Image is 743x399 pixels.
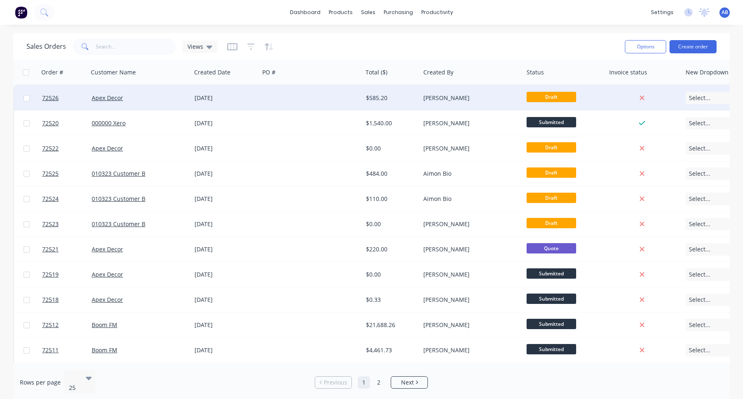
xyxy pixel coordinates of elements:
[42,170,59,178] span: 72525
[96,38,176,55] input: Search...
[194,68,230,76] div: Created Date
[527,117,576,127] span: Submitted
[195,144,256,153] div: [DATE]
[373,376,385,389] a: Page 2
[358,376,370,389] a: Page 1 is your current page
[42,195,59,203] span: 72524
[391,378,427,387] a: Next page
[647,6,678,19] div: settings
[92,346,117,354] a: Boom FM
[195,220,256,228] div: [DATE]
[42,111,92,136] a: 72520
[722,9,728,16] span: AB
[527,294,576,304] span: Submitted
[625,40,666,53] button: Options
[42,119,59,127] span: 72520
[42,220,59,228] span: 72523
[689,270,710,279] span: Select...
[669,40,717,53] button: Create order
[42,363,92,388] a: 72514
[42,186,92,211] a: 72524
[423,245,515,253] div: [PERSON_NAME]
[527,243,576,253] span: Quote
[401,378,414,387] span: Next
[92,245,123,253] a: Apex Decor
[423,144,515,153] div: [PERSON_NAME]
[423,195,515,203] div: Aimon Bio
[92,119,126,127] a: 000000 Xero
[423,220,515,228] div: [PERSON_NAME]
[527,193,576,203] span: Draft
[195,245,256,253] div: [DATE]
[423,119,515,127] div: [PERSON_NAME]
[195,119,256,127] div: [DATE]
[689,245,710,253] span: Select...
[195,170,256,178] div: [DATE]
[689,220,710,228] span: Select...
[527,92,576,102] span: Draft
[357,6,380,19] div: sales
[527,142,576,153] span: Draft
[92,296,123,303] a: Apex Decor
[689,170,710,178] span: Select...
[195,270,256,279] div: [DATE]
[315,378,351,387] a: Previous page
[686,68,729,76] div: New Dropdown
[417,6,457,19] div: productivity
[92,144,123,152] a: Apex Decor
[195,296,256,304] div: [DATE]
[527,167,576,178] span: Draft
[366,170,415,178] div: $484.00
[423,270,515,279] div: [PERSON_NAME]
[91,68,136,76] div: Customer Name
[689,144,710,153] span: Select...
[20,378,61,387] span: Rows per page
[366,321,415,329] div: $21,688.26
[42,262,92,287] a: 72519
[366,94,415,102] div: $585.20
[42,270,59,279] span: 72519
[527,319,576,329] span: Submitted
[15,6,27,19] img: Factory
[42,237,92,262] a: 72521
[366,220,415,228] div: $0.00
[42,287,92,312] a: 72518
[423,94,515,102] div: [PERSON_NAME]
[42,161,92,186] a: 72525
[42,313,92,337] a: 72512
[92,195,145,203] a: 010323 Customer B
[689,119,710,127] span: Select...
[262,68,275,76] div: PO #
[527,268,576,279] span: Submitted
[92,270,123,278] a: Apex Decor
[195,321,256,329] div: [DATE]
[92,170,145,177] a: 010323 Customer B
[527,344,576,354] span: Submitted
[188,42,203,51] span: Views
[42,212,92,237] a: 72523
[42,346,59,354] span: 72511
[380,6,417,19] div: purchasing
[92,321,117,329] a: Boom FM
[689,195,710,203] span: Select...
[366,245,415,253] div: $220.00
[195,94,256,102] div: [DATE]
[92,220,145,228] a: 010323 Customer B
[26,43,66,50] h1: Sales Orders
[324,378,347,387] span: Previous
[366,144,415,153] div: $0.00
[527,68,544,76] div: Status
[423,346,515,354] div: [PERSON_NAME]
[195,195,256,203] div: [DATE]
[42,296,59,304] span: 72518
[42,245,59,253] span: 72521
[366,296,415,304] div: $0.33
[689,346,710,354] span: Select...
[69,384,79,392] div: 25
[527,218,576,228] span: Draft
[366,270,415,279] div: $0.00
[689,94,710,102] span: Select...
[42,144,59,153] span: 72522
[286,6,325,19] a: dashboard
[325,6,357,19] div: products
